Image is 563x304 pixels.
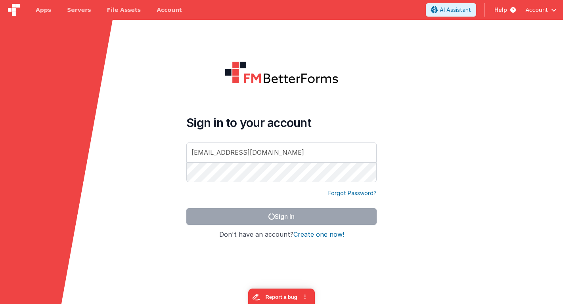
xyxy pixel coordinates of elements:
span: File Assets [107,6,141,14]
button: Create one now! [293,231,344,238]
span: Account [525,6,548,14]
button: Account [525,6,557,14]
span: Servers [67,6,91,14]
h4: Sign in to your account [186,116,377,130]
button: Sign In [186,208,377,225]
a: Forgot Password? [328,189,377,197]
button: AI Assistant [426,3,476,17]
span: AI Assistant [440,6,471,14]
span: Apps [36,6,51,14]
input: Email Address [186,142,377,162]
span: Help [494,6,507,14]
h4: Don't have an account? [186,231,377,238]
